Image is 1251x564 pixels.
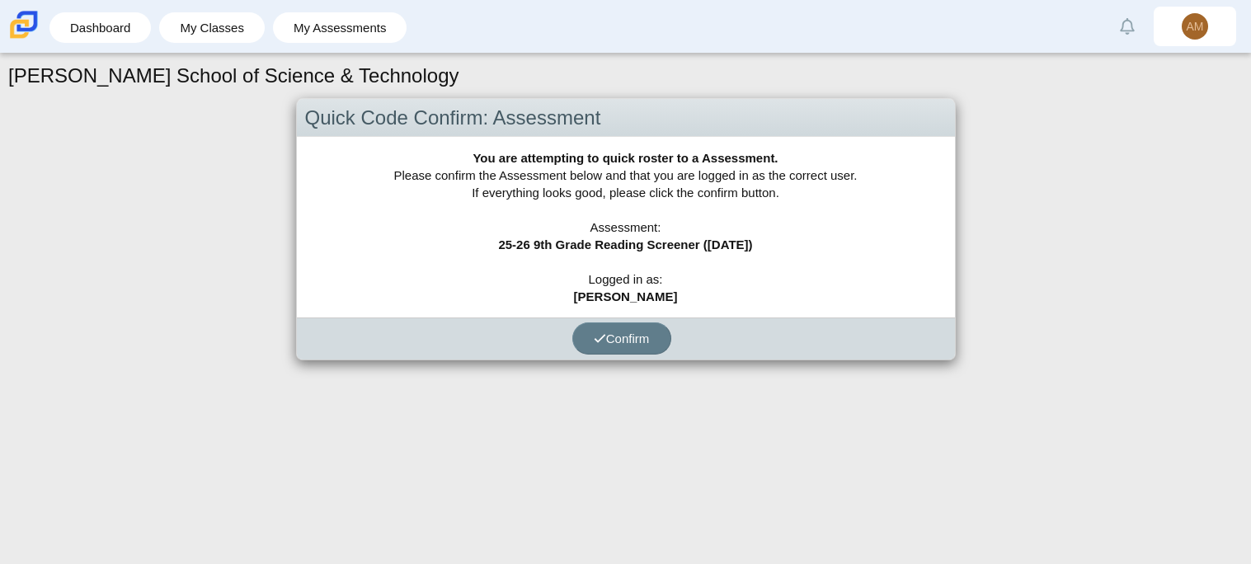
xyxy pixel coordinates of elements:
h1: [PERSON_NAME] School of Science & Technology [8,62,459,90]
a: My Assessments [281,12,399,43]
span: Confirm [594,331,650,345]
a: Dashboard [58,12,143,43]
a: AM [1154,7,1236,46]
a: Alerts [1109,8,1145,45]
b: You are attempting to quick roster to a Assessment. [473,151,778,165]
img: Carmen School of Science & Technology [7,7,41,42]
div: Please confirm the Assessment below and that you are logged in as the correct user. If everything... [297,137,955,317]
a: My Classes [167,12,256,43]
b: 25-26 9th Grade Reading Screener ([DATE]) [498,237,752,251]
button: Confirm [572,322,671,355]
div: Quick Code Confirm: Assessment [297,99,955,138]
b: [PERSON_NAME] [574,289,678,303]
span: AM [1187,21,1204,32]
a: Carmen School of Science & Technology [7,31,41,45]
